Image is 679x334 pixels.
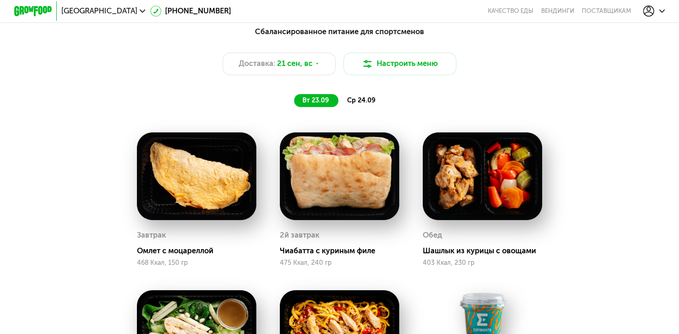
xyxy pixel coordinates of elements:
[137,259,256,267] div: 468 Ккал, 150 гр
[280,228,319,243] div: 2й завтрак
[137,228,166,243] div: Завтрак
[423,228,442,243] div: Обед
[423,259,542,267] div: 403 Ккал, 230 гр
[280,259,399,267] div: 475 Ккал, 240 гр
[150,6,231,17] a: [PHONE_NUMBER]
[60,26,619,38] div: Сбалансированное питание для спортсменов
[582,7,631,15] div: поставщикам
[277,58,313,70] span: 21 сен, вс
[423,246,550,256] div: Шашлык из курицы с овощами
[488,7,533,15] a: Качество еды
[61,7,137,15] span: [GEOGRAPHIC_DATA]
[280,246,407,256] div: Чиабатта с куриным филе
[302,96,329,104] span: вт 23.09
[137,246,264,256] div: Омлет с моцареллой
[347,96,376,104] span: ср 24.09
[239,58,275,70] span: Доставка:
[343,53,457,75] button: Настроить меню
[541,7,574,15] a: Вендинги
